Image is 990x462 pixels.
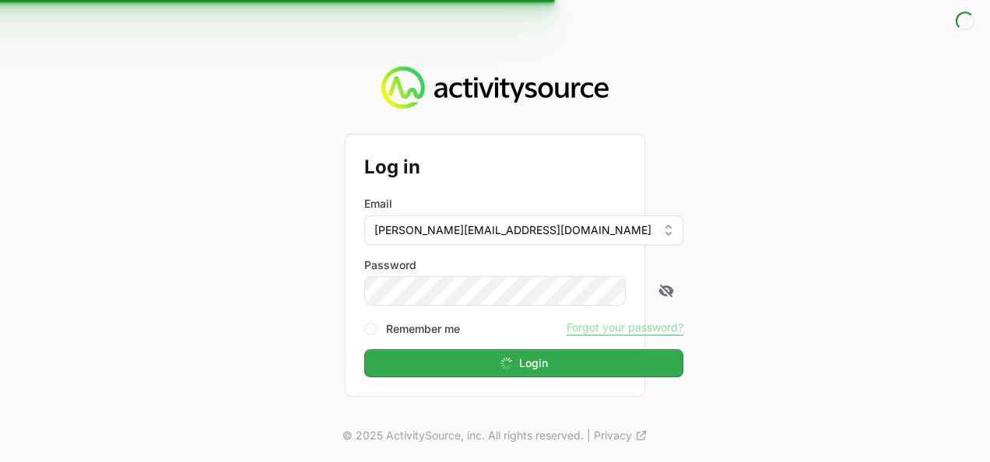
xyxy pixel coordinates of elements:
span: Login [519,354,548,373]
h2: Log in [364,153,683,181]
button: [PERSON_NAME][EMAIL_ADDRESS][DOMAIN_NAME] [364,215,683,245]
label: Remember me [386,321,460,337]
label: Email [364,196,392,212]
img: Activity Source [381,66,608,110]
button: Login [364,349,683,377]
span: | [587,428,591,443]
a: Privacy [594,428,648,443]
p: © 2025 ActivitySource, inc. All rights reserved. [342,428,584,443]
span: [PERSON_NAME][EMAIL_ADDRESS][DOMAIN_NAME] [374,222,651,238]
label: Password [364,257,683,273]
